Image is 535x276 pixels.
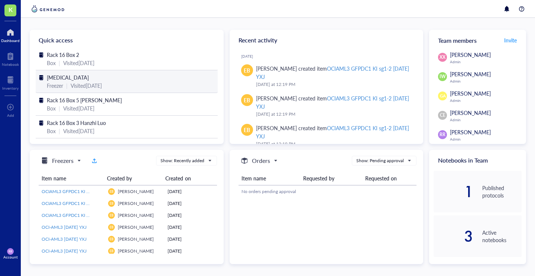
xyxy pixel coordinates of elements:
[168,212,214,219] div: [DATE]
[42,188,102,195] a: OCIAML3 GFPDC1 KI sg1-2 [DATE] YXJ
[160,157,204,164] div: Show: Recently added
[7,113,14,118] div: Add
[252,156,270,165] h5: Orders
[42,212,102,219] a: OCIAML3 GFPDC1 KI sg1-2 [DATE] YXJ
[168,224,214,231] div: [DATE]
[47,51,79,58] span: Rack 16 Box 2
[63,104,94,112] div: Visited [DATE]
[118,200,154,206] span: [PERSON_NAME]
[47,59,56,67] div: Box
[110,237,113,241] span: EB
[42,248,102,254] a: OCI-AML3 [DATE] YXJ
[30,30,224,51] div: Quick access
[118,248,154,254] span: [PERSON_NAME]
[256,94,412,110] div: [PERSON_NAME] created item
[356,157,404,164] div: Show: Pending approval
[63,59,94,67] div: Visited [DATE]
[244,96,250,104] span: EB
[256,124,409,140] div: OCIAML3 GFPDC1 KI sg1-2 [DATE] YXJ
[42,236,87,242] span: OCI-AML3 [DATE] YXJ
[42,212,121,218] span: OCIAML3 GFPDC1 KI sg1-2 [DATE] YXJ
[429,150,526,171] div: Notebooks in Team
[440,93,445,99] span: GA
[168,188,214,195] div: [DATE]
[450,109,491,116] span: [PERSON_NAME]
[30,4,66,13] img: genemod-logo
[362,171,416,185] th: Requested on
[440,131,445,138] span: RR
[440,73,446,80] span: IW
[450,90,491,97] span: [PERSON_NAME]
[434,186,473,198] div: 1
[256,110,412,118] div: [DATE] at 12:19 PM
[440,112,445,119] span: CE
[110,225,113,229] span: EB
[42,236,102,243] a: OCI-AML3 [DATE] YXJ
[300,171,362,185] th: Requested by
[450,128,491,136] span: [PERSON_NAME]
[47,119,106,126] span: Rack 16 Box 3 Hanzhi Luo
[2,50,19,67] a: Notebook
[59,104,60,112] div: |
[63,127,94,135] div: Visited [DATE]
[42,188,121,195] span: OCIAML3 GFPDC1 KI sg1-2 [DATE] YXJ
[256,124,412,140] div: [PERSON_NAME] created item
[504,36,517,44] span: Invite
[2,86,19,90] div: Inventory
[450,79,522,83] div: Admin
[162,171,214,185] th: Created on
[236,91,418,121] a: EB[PERSON_NAME] created itemOCIAML3 GFPDC1 KI sg1-2 [DATE] YXJ[DATE] at 12:19 PM
[256,81,412,88] div: [DATE] at 12:19 PM
[47,127,56,135] div: Box
[241,54,418,58] div: [DATE]
[118,236,154,242] span: [PERSON_NAME]
[42,224,102,231] a: OCI-AML3 [DATE] YXJ
[66,81,68,90] div: |
[42,248,87,254] span: OCI-AML3 [DATE] YXJ
[110,190,113,193] span: EB
[1,38,20,43] div: Dashboard
[256,64,412,81] div: [PERSON_NAME] created item
[118,224,154,230] span: [PERSON_NAME]
[256,94,409,110] div: OCIAML3 GFPDC1 KI sg1-2 [DATE] YXJ
[434,230,473,242] div: 3
[39,171,104,185] th: Item name
[236,121,418,151] a: EB[PERSON_NAME] created itemOCIAML3 GFPDC1 KI sg1-2 [DATE] YXJ[DATE] at 12:19 PM
[110,202,113,205] span: EB
[110,249,113,253] span: EB
[110,214,113,217] span: EB
[118,212,154,218] span: [PERSON_NAME]
[42,200,102,207] a: OCIAML3 GFPDC1 KI sg1-2 [DATE] YXJ
[450,60,522,64] div: Admin
[236,61,418,91] a: EB[PERSON_NAME] created itemOCIAML3 GFPDC1 KI sg1-2 [DATE] YXJ[DATE] at 12:19 PM
[47,142,81,149] span: RACK 8 BOX 8
[42,200,121,206] span: OCIAML3 GFPDC1 KI sg1-2 [DATE] YXJ
[47,74,89,81] span: [MEDICAL_DATA]
[71,81,102,90] div: Visited [DATE]
[47,96,122,104] span: Rack 16 Box 5 [PERSON_NAME]
[450,51,491,58] span: [PERSON_NAME]
[482,184,522,199] div: Published protocols
[429,30,526,51] div: Team members
[9,5,13,14] span: K
[241,188,414,195] div: No orders pending approval
[47,81,63,90] div: Freezer
[230,30,424,51] div: Recent activity
[104,171,162,185] th: Created by
[47,104,56,112] div: Box
[504,34,517,46] button: Invite
[168,200,214,207] div: [DATE]
[118,188,154,195] span: [PERSON_NAME]
[2,74,19,90] a: Inventory
[450,137,522,141] div: Admin
[52,156,74,165] h5: Freezers
[450,98,522,103] div: Admin
[450,118,522,122] div: Admin
[244,66,250,74] span: EB
[482,229,522,244] div: Active notebooks
[244,126,250,134] span: EB
[256,65,409,80] div: OCIAML3 GFPDC1 KI sg1-2 [DATE] YXJ
[1,26,20,43] a: Dashboard
[42,224,87,230] span: OCI-AML3 [DATE] YXJ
